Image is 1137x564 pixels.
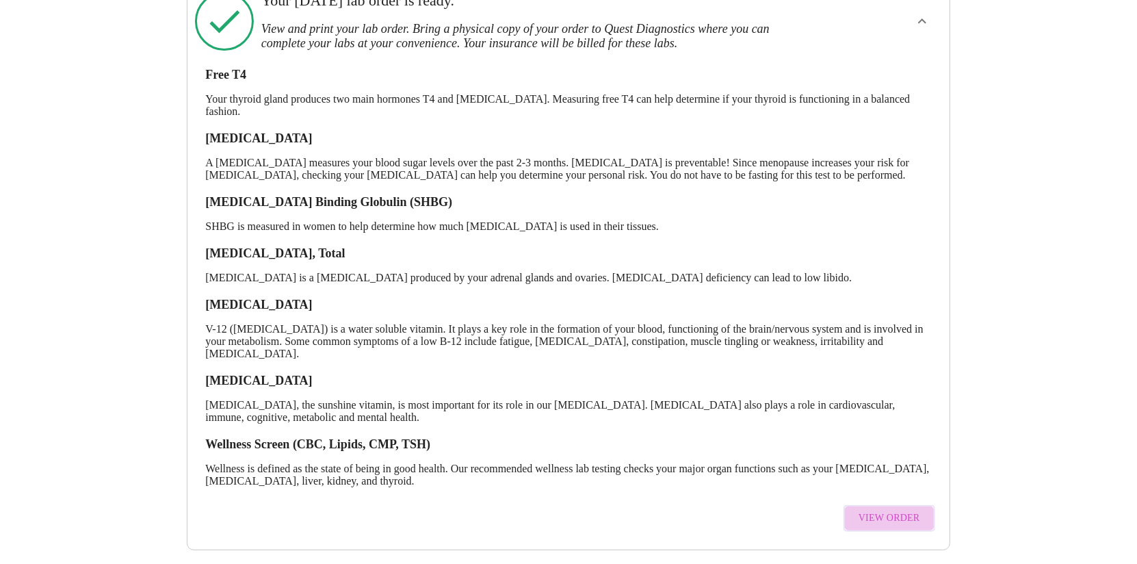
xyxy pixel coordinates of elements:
p: [MEDICAL_DATA], the sunshine vitamin, is most important for its role in our [MEDICAL_DATA]. [MEDI... [205,399,931,424]
p: Wellness is defined as the state of being in good health. Our recommended wellness lab testing ch... [205,463,931,487]
h3: [MEDICAL_DATA] Binding Globulin (SHBG) [205,195,931,209]
h3: [MEDICAL_DATA] [205,131,931,146]
span: View Order [859,510,920,527]
p: V-12 ([MEDICAL_DATA]) is a water soluble vitamin. It plays a key role in the formation of your bl... [205,323,931,360]
h3: View and print your lab order. Bring a physical copy of your order to Quest Diagnostics where you... [261,22,802,51]
a: View Order [840,498,939,539]
h3: [MEDICAL_DATA] [205,374,931,388]
p: SHBG is measured in women to help determine how much [MEDICAL_DATA] is used in their tissues. [205,220,931,233]
button: View Order [844,505,935,532]
h3: [MEDICAL_DATA], Total [205,246,931,261]
h3: [MEDICAL_DATA] [205,298,931,312]
h3: Free T4 [205,68,931,82]
button: show more [906,5,939,38]
h3: Wellness Screen (CBC, Lipids, CMP, TSH) [205,437,931,452]
p: A [MEDICAL_DATA] measures your blood sugar levels over the past 2-3 months. [MEDICAL_DATA] is pre... [205,157,931,181]
p: Your thyroid gland produces two main hormones T4 and [MEDICAL_DATA]. Measuring free T4 can help d... [205,93,931,118]
p: [MEDICAL_DATA] is a [MEDICAL_DATA] produced by your adrenal glands and ovaries. [MEDICAL_DATA] de... [205,272,931,284]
